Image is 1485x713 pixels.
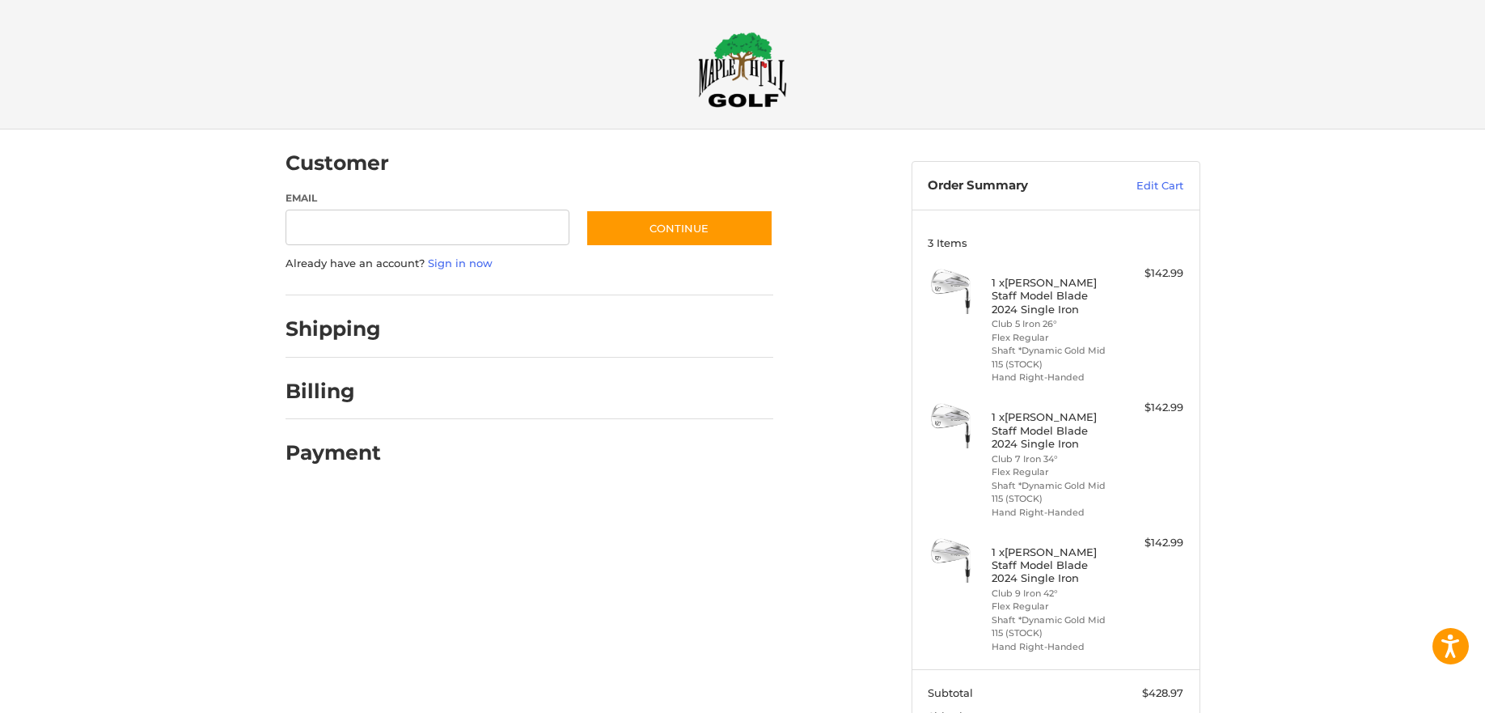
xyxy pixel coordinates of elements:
li: Shaft *Dynamic Gold Mid 115 (STOCK) [992,613,1115,640]
img: Maple Hill Golf [698,32,787,108]
div: $142.99 [1119,400,1183,416]
h4: 1 x [PERSON_NAME] Staff Model Blade 2024 Single Iron [992,276,1115,316]
p: Already have an account? [286,256,773,272]
li: Hand Right-Handed [992,371,1115,384]
li: Flex Regular [992,465,1115,479]
h2: Shipping [286,316,381,342]
li: Shaft *Dynamic Gold Mid 115 (STOCK) [992,479,1115,506]
li: Hand Right-Handed [992,640,1115,654]
button: Continue [586,210,773,247]
span: Subtotal [928,686,973,699]
li: Flex Regular [992,600,1115,613]
h2: Payment [286,440,381,465]
div: $142.99 [1119,265,1183,282]
h4: 1 x [PERSON_NAME] Staff Model Blade 2024 Single Iron [992,545,1115,585]
label: Email [286,191,570,206]
a: Sign in now [428,257,493,269]
li: Shaft *Dynamic Gold Mid 115 (STOCK) [992,344,1115,371]
li: Flex Regular [992,331,1115,345]
h2: Billing [286,379,380,404]
h4: 1 x [PERSON_NAME] Staff Model Blade 2024 Single Iron [992,410,1115,450]
h3: Order Summary [928,178,1102,194]
li: Hand Right-Handed [992,506,1115,520]
li: Club 9 Iron 42° [992,587,1115,601]
h2: Customer [286,151,389,176]
a: Edit Cart [1102,178,1183,194]
div: $142.99 [1119,535,1183,551]
h3: 3 Items [928,236,1183,249]
li: Club 7 Iron 34° [992,452,1115,466]
li: Club 5 Iron 26° [992,317,1115,331]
